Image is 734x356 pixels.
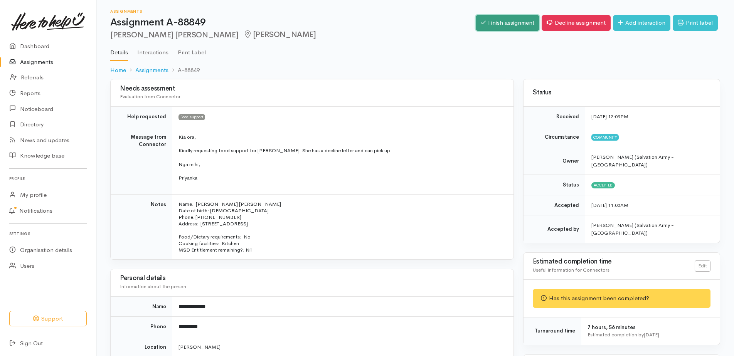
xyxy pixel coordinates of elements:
td: Help requested [111,107,172,127]
a: Edit [695,260,710,272]
span: Useful information for Connectors [533,267,609,273]
td: Name [111,296,172,317]
p: Address: [STREET_ADDRESS] [178,220,504,227]
p: Priyanka [178,174,504,182]
td: [PERSON_NAME] (Salvation Army - [GEOGRAPHIC_DATA]) [585,215,720,243]
span: Information about the person [120,283,186,290]
a: Finish assignment [476,15,539,31]
span: Accepted [591,182,615,188]
td: Owner [524,147,585,175]
td: Status [524,175,585,195]
time: [DATE] 11:03AM [591,202,628,208]
a: Home [110,66,126,75]
time: [DATE] 12:09PM [591,113,628,120]
span: [PERSON_NAME] [243,30,316,39]
a: Print Label [178,39,206,60]
h3: Personal details [120,275,504,282]
h2: [PERSON_NAME] [PERSON_NAME] [110,30,476,39]
h6: Assignments [110,9,476,13]
a: Details [110,39,128,61]
nav: breadcrumb [110,61,720,79]
h6: Profile [9,173,87,184]
span: 7 hours, 56 minutes [588,324,636,331]
a: Interactions [137,39,168,60]
a: Add interaction [613,15,670,31]
h3: Needs assessment [120,85,504,92]
a: Assignments [135,66,168,75]
span: Community [591,134,619,140]
td: Notes [111,194,172,259]
p: Nga mihi, [178,161,504,168]
span: [PERSON_NAME] (Salvation Army - [GEOGRAPHIC_DATA]) [591,154,674,168]
td: Turnaround time [524,317,581,345]
a: Decline assignment [542,15,611,31]
td: Phone [111,317,172,337]
p: Food/Dietary requirements: No Cooking facilities: Kitchen MSD Entitlement remaining?: Nil [178,233,504,253]
li: A-88849 [168,66,200,75]
td: Accepted [524,195,585,215]
span: Evaluation from Connector [120,93,180,100]
td: Message from Connector [111,127,172,194]
a: Print label [673,15,718,31]
button: Support [9,311,87,327]
h3: Status [533,89,710,96]
p: Kia ora, [178,133,504,141]
div: Estimated completion by [588,331,710,339]
td: Circumstance [524,127,585,147]
span: Food support [178,114,205,120]
time: [DATE] [644,331,659,338]
p: Kindly requesting food support for [PERSON_NAME]. She has a decline letter and can pick up. [178,147,504,154]
h6: Settings [9,228,87,239]
h3: Estimated completion time [533,258,695,265]
p: Name: [PERSON_NAME] [PERSON_NAME] Date of birth: [DEMOGRAPHIC_DATA] Phone: [PHONE_NUMBER] [178,201,504,220]
div: Has this assignment been completed? [533,289,710,308]
h1: Assignment A-88849 [110,17,476,28]
td: Accepted by [524,215,585,243]
td: Received [524,107,585,127]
